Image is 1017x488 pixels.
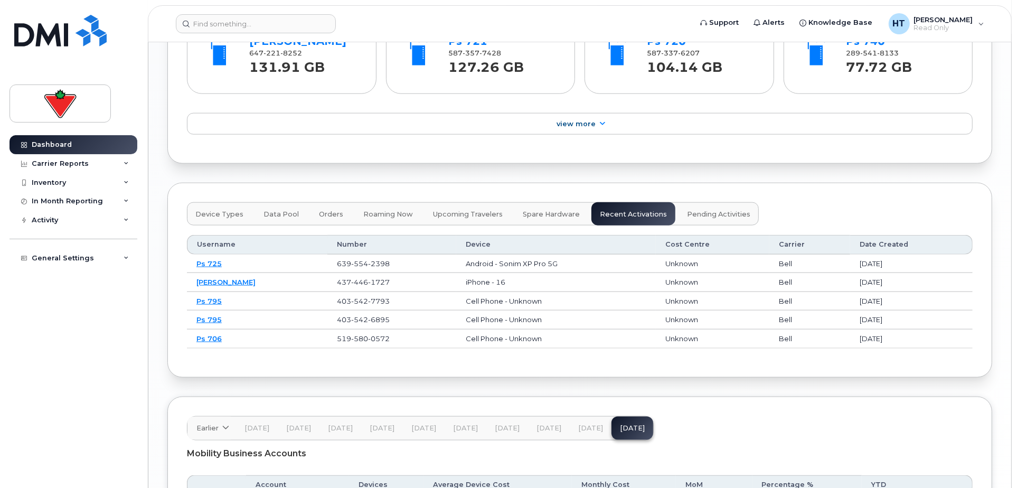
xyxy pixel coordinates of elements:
[656,235,770,254] th: Cost Centre
[893,17,906,30] span: HT
[264,49,281,57] span: 221
[850,311,973,330] td: [DATE]
[176,14,336,33] input: Find something...
[337,278,390,286] span: 437
[195,210,243,219] span: Device Types
[196,315,222,324] a: Ps 795
[448,35,487,48] a: Ps 721
[463,49,479,57] span: 357
[647,49,700,57] span: 587
[850,235,973,254] th: Date Created
[327,235,456,254] th: Number
[281,49,303,57] span: 8252
[846,49,899,57] span: 289
[351,278,368,286] span: 446
[196,334,222,343] a: Ps 706
[710,17,739,28] span: Support
[809,17,873,28] span: Knowledge Base
[850,273,973,292] td: [DATE]
[187,113,973,135] a: View More
[456,255,655,274] td: Android - Sonim XP Pro 5G
[665,296,760,306] p: Unknown
[647,54,723,76] strong: 104.14 GB
[846,54,912,76] strong: 77.72 GB
[187,235,327,254] th: Username
[368,315,390,324] span: 6895
[368,297,390,305] span: 7793
[693,12,747,33] a: Support
[187,417,236,440] a: Earlier
[769,255,850,274] td: Bell
[850,255,973,274] td: [DATE]
[244,424,269,433] span: [DATE]
[448,49,501,57] span: 587
[877,49,899,57] span: 8133
[665,277,760,287] p: Unknown
[479,49,501,57] span: 7428
[337,259,390,268] span: 639
[687,210,750,219] span: Pending Activities
[769,273,850,292] td: Bell
[351,297,368,305] span: 542
[448,54,524,76] strong: 127.26 GB
[250,54,325,76] strong: 131.91 GB
[557,120,596,128] span: View More
[662,49,679,57] span: 337
[860,49,877,57] span: 541
[793,12,880,33] a: Knowledge Base
[647,35,686,48] a: Ps 720
[456,330,655,349] td: Cell Phone - Unknown
[665,259,760,269] p: Unknown
[881,13,992,34] div: Heidi Tran
[456,292,655,311] td: Cell Phone - Unknown
[250,49,303,57] span: 647
[263,210,299,219] span: Data Pool
[850,330,973,349] td: [DATE]
[337,315,390,324] span: 403
[351,334,368,343] span: 580
[187,440,973,467] div: Mobility Business Accounts
[368,259,390,268] span: 2398
[763,17,785,28] span: Alerts
[337,334,390,343] span: 519
[286,424,311,433] span: [DATE]
[351,259,368,268] span: 554
[747,12,793,33] a: Alerts
[368,278,390,286] span: 1727
[914,24,973,32] span: Read Only
[914,15,973,24] span: [PERSON_NAME]
[196,278,256,286] a: [PERSON_NAME]
[453,424,478,433] span: [DATE]
[665,334,760,344] p: Unknown
[250,35,347,48] a: [PERSON_NAME]
[769,235,850,254] th: Carrier
[351,315,368,324] span: 542
[433,210,503,219] span: Upcoming Travelers
[196,297,222,305] a: Ps 795
[769,311,850,330] td: Bell
[196,423,219,433] span: Earlier
[495,424,520,433] span: [DATE]
[196,259,222,268] a: Ps 725
[536,424,561,433] span: [DATE]
[456,273,655,292] td: iPhone - 16
[769,330,850,349] td: Bell
[769,292,850,311] td: Bell
[846,35,885,48] a: Ps 740
[850,292,973,311] td: [DATE]
[679,49,700,57] span: 6207
[370,424,394,433] span: [DATE]
[368,334,390,343] span: 0572
[328,424,353,433] span: [DATE]
[665,315,760,325] p: Unknown
[456,311,655,330] td: Cell Phone - Unknown
[523,210,580,219] span: Spare Hardware
[319,210,343,219] span: Orders
[337,297,390,305] span: 403
[363,210,413,219] span: Roaming Now
[578,424,603,433] span: [DATE]
[456,235,655,254] th: Device
[411,424,436,433] span: [DATE]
